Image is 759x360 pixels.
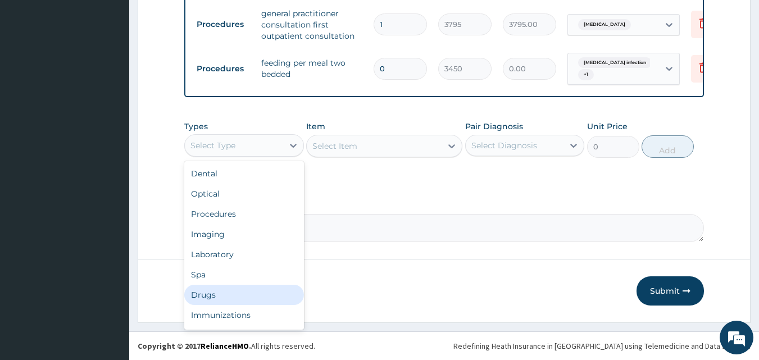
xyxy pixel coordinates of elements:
span: + 1 [578,69,594,80]
td: Procedures [191,14,256,35]
span: [MEDICAL_DATA] [578,19,631,30]
label: Comment [184,198,705,208]
strong: Copyright © 2017 . [138,341,251,351]
div: Dental [184,163,304,184]
div: Spa [184,265,304,285]
td: feeding per meal two bedded [256,52,368,85]
div: Laboratory [184,244,304,265]
td: general practitioner consultation first outpatient consultation [256,2,368,47]
div: Drugs [184,285,304,305]
div: Select Diagnosis [471,140,537,151]
img: d_794563401_company_1708531726252_794563401 [21,56,46,84]
div: Optical [184,184,304,204]
button: Submit [637,276,704,306]
span: We're online! [65,108,155,222]
div: Immunizations [184,305,304,325]
span: [MEDICAL_DATA] infection [578,57,652,69]
label: Types [184,122,208,131]
div: Minimize live chat window [184,6,211,33]
button: Add [642,135,694,158]
td: Procedures [191,58,256,79]
div: Others [184,325,304,345]
div: Imaging [184,224,304,244]
footer: All rights reserved. [129,331,759,360]
label: Unit Price [587,121,628,132]
textarea: Type your message and hit 'Enter' [6,240,214,280]
div: Procedures [184,204,304,224]
label: Pair Diagnosis [465,121,523,132]
label: Item [306,121,325,132]
a: RelianceHMO [201,341,249,351]
div: Chat with us now [58,63,189,78]
div: Select Type [190,140,235,151]
div: Redefining Heath Insurance in [GEOGRAPHIC_DATA] using Telemedicine and Data Science! [453,340,751,352]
